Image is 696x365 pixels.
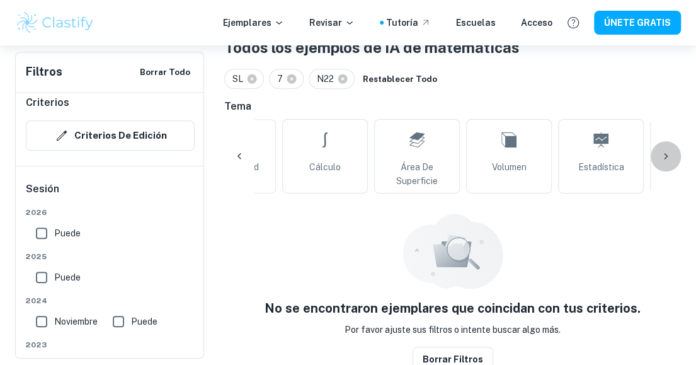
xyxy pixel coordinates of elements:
font: Volumen [492,162,527,172]
a: Escuelas [456,16,496,30]
font: Cálculo [309,162,341,172]
font: Tema [224,100,251,112]
font: 2026 [26,208,47,217]
button: Borrar todo [137,62,193,82]
font: Filtros [26,65,62,78]
button: Ayuda y comentarios [562,12,584,33]
font: Estadística [578,162,624,172]
font: Borrar todo [140,67,190,77]
font: SL [232,74,243,84]
font: Revisar [309,18,342,28]
font: N22 [317,74,334,84]
button: Restablecer todo [360,69,440,89]
a: Tutoría [386,16,431,30]
img: Logotipo de Clastify [15,10,95,35]
font: Tutoría [386,18,418,28]
font: 2023 [26,340,47,349]
font: Criterios [26,96,69,108]
font: Sesión [26,183,59,195]
font: Puede [54,272,81,282]
button: Criterios de edición [26,120,195,151]
font: Ejemplares [223,18,271,28]
font: Por favor ajuste sus filtros o intente buscar algo más. [345,325,561,335]
font: 2024 [26,296,48,305]
font: Borrar filtros [423,354,483,364]
img: empty_state_resources.svg [402,214,503,289]
font: Acceso [521,18,552,28]
font: Escuelas [456,18,496,28]
button: ÚNETE GRATIS [594,11,681,34]
font: Área de superficie [396,162,438,186]
div: SL [224,69,264,89]
div: 7 [269,69,304,89]
div: N22 [309,69,355,89]
font: Restablecer todo [363,74,437,83]
font: Puede [131,316,157,327]
font: No se encontraron ejemplares que coincidan con tus criterios. [265,301,641,316]
font: Puede [54,228,81,238]
font: Todos los ejemplos de IA de matemáticas [224,38,520,56]
a: Acceso [521,16,552,30]
font: ÚNETE GRATIS [604,18,671,28]
font: 2025 [26,252,47,261]
font: Criterios de edición [74,130,167,141]
font: 7 [277,74,283,84]
font: Noviembre [54,316,98,327]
